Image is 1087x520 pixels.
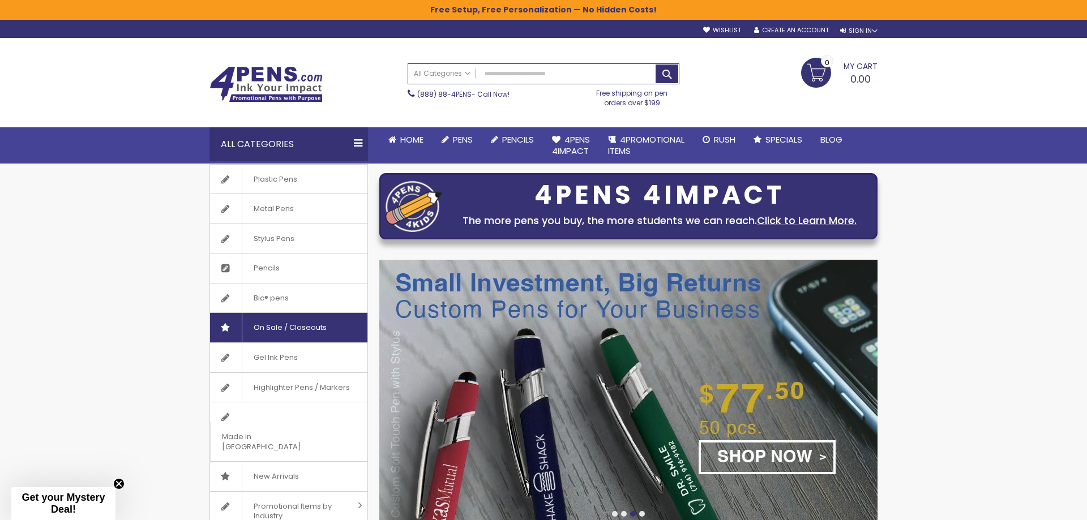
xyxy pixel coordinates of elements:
[242,313,338,342] span: On Sale / Closeouts
[379,127,433,152] a: Home
[210,373,367,402] a: Highlighter Pens / Markers
[433,127,482,152] a: Pens
[482,127,543,152] a: Pencils
[209,66,323,102] img: 4Pens Custom Pens and Promotional Products
[209,127,368,161] div: All Categories
[210,462,367,491] a: New Arrivals
[242,373,361,402] span: Highlighter Pens / Markers
[765,134,802,145] span: Specials
[552,134,590,157] span: 4Pens 4impact
[210,253,367,283] a: Pencils
[210,343,367,372] a: Gel Ink Pens
[820,134,842,145] span: Blog
[417,89,472,99] a: (888) 88-4PENS
[599,127,694,164] a: 4PROMOTIONALITEMS
[242,462,310,491] span: New Arrivals
[22,492,105,515] span: Get your Mystery Deal!
[11,487,115,520] div: Get your Mystery Deal!Close teaser
[408,64,476,83] a: All Categories
[825,57,829,68] span: 0
[703,26,741,35] a: Wishlist
[210,194,367,224] a: Metal Pens
[386,181,442,232] img: four_pen_logo.png
[694,127,744,152] a: Rush
[242,194,305,224] span: Metal Pens
[242,283,300,313] span: Bic® pens
[242,224,306,253] span: Stylus Pens
[210,165,367,194] a: Plastic Pens
[210,422,339,461] span: Made in [GEOGRAPHIC_DATA]
[448,183,871,207] div: 4PENS 4IMPACT
[242,343,309,372] span: Gel Ink Pens
[453,134,473,145] span: Pens
[210,224,367,253] a: Stylus Pens
[714,134,735,145] span: Rush
[242,165,309,194] span: Plastic Pens
[210,402,367,461] a: Made in [GEOGRAPHIC_DATA]
[543,127,599,164] a: 4Pens4impact
[744,127,811,152] a: Specials
[242,253,291,283] span: Pencils
[811,127,851,152] a: Blog
[502,134,534,145] span: Pencils
[608,134,684,157] span: 4PROMOTIONAL ITEMS
[400,134,423,145] span: Home
[754,26,829,35] a: Create an Account
[801,58,878,86] a: 0.00 0
[414,69,470,78] span: All Categories
[757,213,857,227] a: Click to Learn More.
[840,27,878,35] div: Sign In
[210,313,367,342] a: On Sale / Closeouts
[585,84,680,107] div: Free shipping on pen orders over $199
[417,89,510,99] span: - Call Now!
[448,213,871,229] div: The more pens you buy, the more students we can reach.
[850,72,871,86] span: 0.00
[113,478,125,489] button: Close teaser
[210,283,367,313] a: Bic® pens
